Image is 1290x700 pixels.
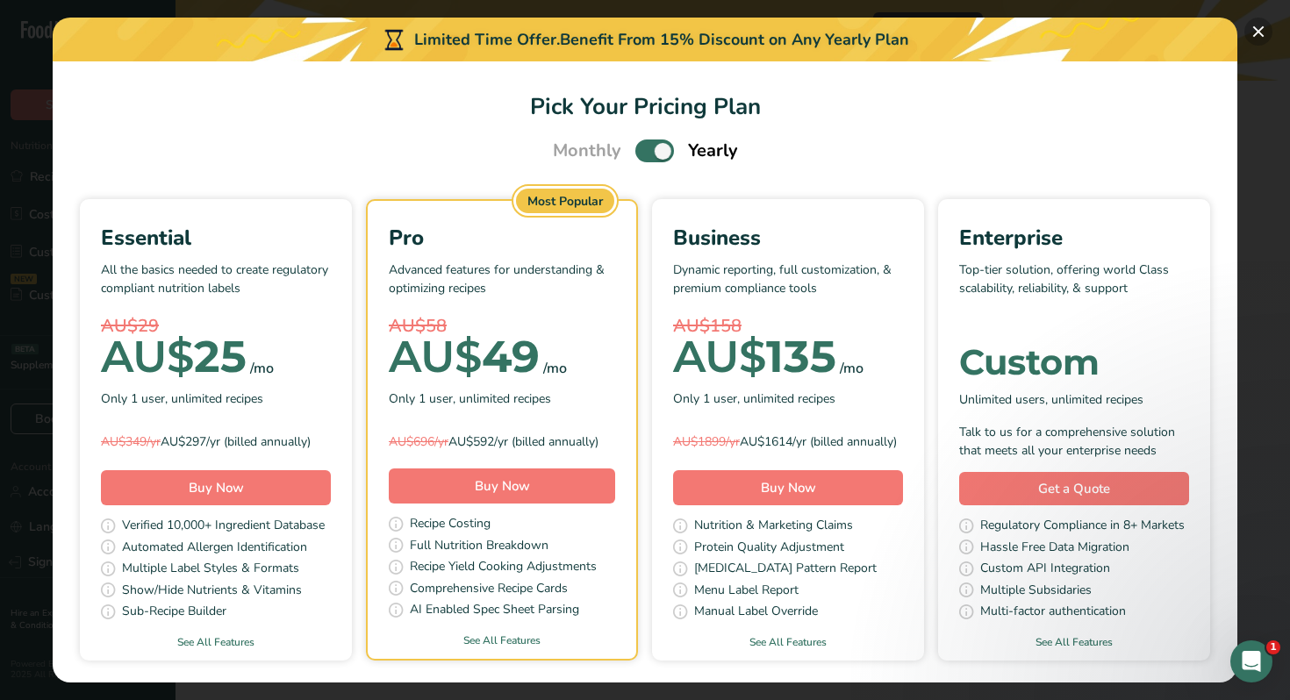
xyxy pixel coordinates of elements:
[389,432,615,451] div: AU$592/yr (billed annually)
[101,470,331,505] button: Buy Now
[673,339,836,375] div: 135
[959,390,1143,409] span: Unlimited users, unlimited recipes
[101,313,331,339] div: AU$29
[938,634,1210,650] a: See All Features
[694,516,853,538] span: Nutrition & Marketing Claims
[959,345,1189,380] div: Custom
[673,222,903,254] div: Business
[694,559,877,581] span: [MEDICAL_DATA] Pattern Report
[959,423,1189,460] div: Talk to us for a comprehensive solution that meets all your enterprise needs
[980,581,1092,603] span: Multiple Subsidaries
[101,261,331,313] p: All the basics needed to create regulatory compliant nutrition labels
[688,138,738,164] span: Yearly
[980,602,1126,624] span: Multi-factor authentication
[959,472,1189,506] a: Get a Quote
[1230,640,1272,682] iframe: Intercom live chat
[122,559,299,581] span: Multiple Label Styles & Formats
[250,358,274,379] div: /mo
[122,516,325,538] span: Verified 10,000+ Ingredient Database
[1038,479,1110,499] span: Get a Quote
[553,138,621,164] span: Monthly
[475,477,530,495] span: Buy Now
[673,433,740,450] span: AU$1899/yr
[389,389,551,408] span: Only 1 user, unlimited recipes
[122,581,302,603] span: Show/Hide Nutrients & Vitamins
[410,579,568,601] span: Comprehensive Recipe Cards
[389,468,615,504] button: Buy Now
[189,479,244,496] span: Buy Now
[389,339,540,375] div: 49
[959,261,1189,313] p: Top-tier solution, offering world Class scalability, reliability, & support
[368,632,636,648] a: See All Features
[101,330,194,383] span: AU$
[652,634,924,650] a: See All Features
[389,222,615,254] div: Pro
[410,514,491,536] span: Recipe Costing
[101,432,331,451] div: AU$297/yr (billed annually)
[1266,640,1280,654] span: 1
[101,389,263,408] span: Only 1 user, unlimited recipes
[122,602,226,624] span: Sub-Recipe Builder
[122,538,307,560] span: Automated Allergen Identification
[74,89,1216,124] h1: Pick Your Pricing Plan
[560,28,909,52] div: Benefit From 15% Discount on Any Yearly Plan
[389,330,482,383] span: AU$
[410,536,548,558] span: Full Nutrition Breakdown
[980,559,1110,581] span: Custom API Integration
[694,538,844,560] span: Protein Quality Adjustment
[761,479,816,496] span: Buy Now
[389,261,615,313] p: Advanced features for understanding & optimizing recipes
[101,339,247,375] div: 25
[516,189,614,213] div: Most Popular
[980,538,1129,560] span: Hassle Free Data Migration
[543,358,567,379] div: /mo
[694,581,799,603] span: Menu Label Report
[673,432,903,451] div: AU$1614/yr (billed annually)
[840,358,864,379] div: /mo
[959,222,1189,254] div: Enterprise
[673,470,903,505] button: Buy Now
[389,313,615,339] div: AU$58
[673,330,766,383] span: AU$
[389,433,448,450] span: AU$696/yr
[80,634,352,650] a: See All Features
[980,516,1185,538] span: Regulatory Compliance in 8+ Markets
[673,389,835,408] span: Only 1 user, unlimited recipes
[101,433,161,450] span: AU$349/yr
[410,600,579,622] span: AI Enabled Spec Sheet Parsing
[694,602,818,624] span: Manual Label Override
[673,313,903,339] div: AU$158
[53,18,1237,61] div: Limited Time Offer.
[673,261,903,313] p: Dynamic reporting, full customization, & premium compliance tools
[101,222,331,254] div: Essential
[410,557,597,579] span: Recipe Yield Cooking Adjustments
